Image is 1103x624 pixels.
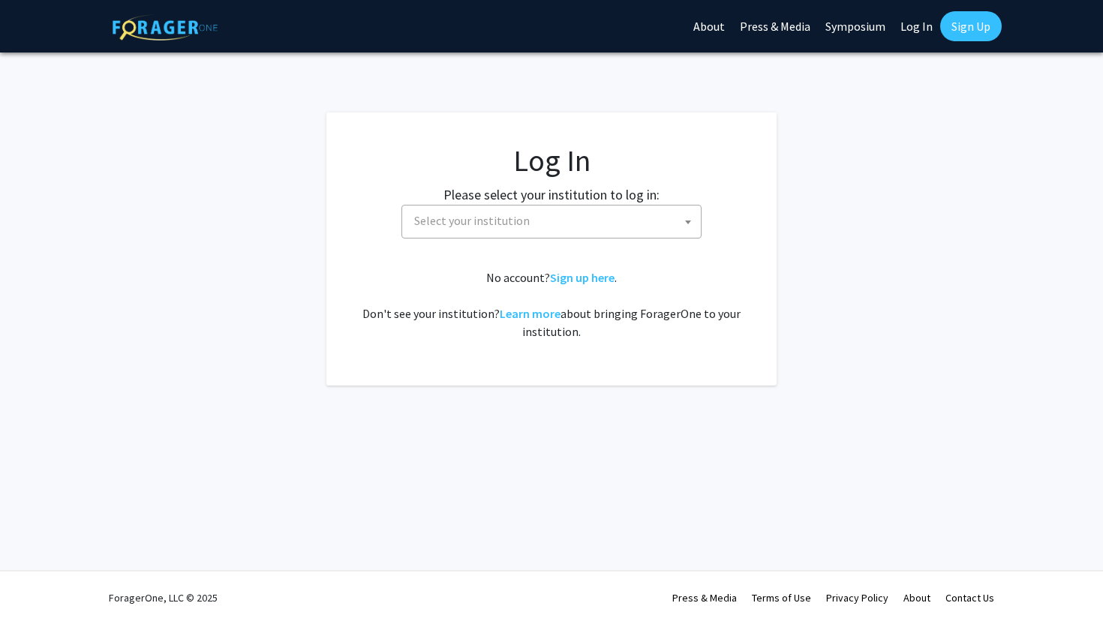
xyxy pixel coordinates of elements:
[401,205,702,238] span: Select your institution
[550,270,615,285] a: Sign up here
[408,205,701,236] span: Select your institution
[414,213,530,228] span: Select your institution
[109,571,218,624] div: ForagerOne, LLC © 2025
[903,591,930,604] a: About
[356,142,747,178] h1: Log In
[752,591,811,604] a: Terms of Use
[356,268,747,340] div: No account? . Don't see your institution? about bringing ForagerOne to your institution.
[443,184,660,205] label: Please select your institution to log in:
[826,591,888,604] a: Privacy Policy
[113,14,218,40] img: ForagerOne Logo
[940,11,1002,41] a: Sign Up
[945,591,994,604] a: Contact Us
[672,591,737,604] a: Press & Media
[500,306,561,321] a: Learn more about bringing ForagerOne to your institution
